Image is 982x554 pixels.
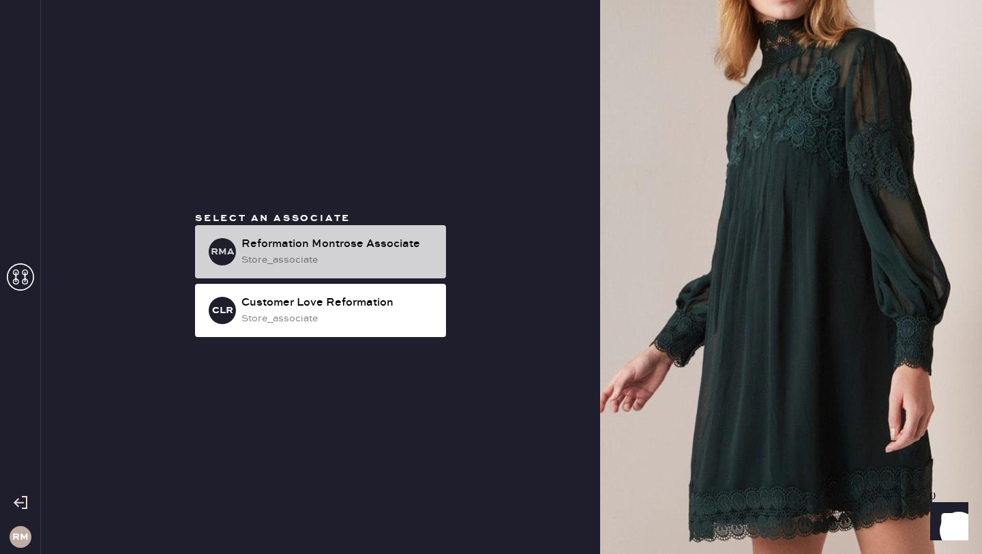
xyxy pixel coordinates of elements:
div: store_associate [241,252,435,267]
div: Reformation Montrose Associate [241,236,435,252]
h3: RMA [211,247,235,257]
div: Customer Love Reformation [241,295,435,311]
div: store_associate [241,311,435,326]
h3: CLR [212,306,233,315]
iframe: Front Chat [917,493,976,551]
h3: RM [12,532,29,542]
span: Select an associate [195,212,351,224]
